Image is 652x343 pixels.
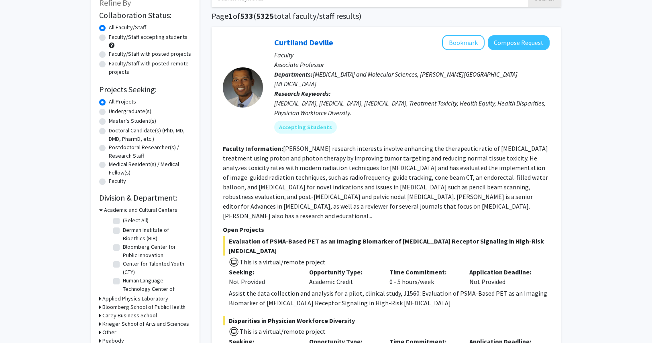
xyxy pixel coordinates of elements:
[383,267,464,286] div: 0 - 5 hours/week
[109,33,187,41] label: Faculty/Staff accepting students
[109,177,126,185] label: Faculty
[274,98,550,118] div: [MEDICAL_DATA], [MEDICAL_DATA], [MEDICAL_DATA], Treatment Toxicity, Health Equity, Health Dispari...
[6,307,34,337] iframe: Chat
[303,267,383,286] div: Academic Credit
[109,126,192,143] label: Doctoral Candidate(s) (PhD, MD, DMD, PharmD, etc.)
[274,121,337,134] mat-chip: Accepting Students
[309,267,377,277] p: Opportunity Type:
[240,11,253,21] span: 533
[123,216,149,225] label: (Select All)
[228,11,233,21] span: 1
[102,303,185,311] h3: Bloomberg School of Public Health
[442,35,485,50] button: Add Curtiland Deville to Bookmarks
[463,267,544,286] div: Not Provided
[274,89,331,97] b: Research Keywords:
[109,23,146,32] label: All Faculty/Staff
[99,193,192,203] h2: Division & Department:
[488,35,550,50] button: Compose Request to Curtiland Deville
[123,260,189,276] label: Center for Talented Youth (CTY)
[109,50,191,58] label: Faculty/Staff with posted projects
[223,144,548,220] fg-read-more: [PERSON_NAME] research interests involve enhancing the therapeutic ratio of [MEDICAL_DATA] treatm...
[239,258,326,266] span: This is a virtual/remote project
[274,70,518,88] span: [MEDICAL_DATA] and Molecular Sciences, [PERSON_NAME][GEOGRAPHIC_DATA][MEDICAL_DATA]
[469,267,538,277] p: Application Deadline:
[102,311,157,320] h3: Carey Business School
[102,328,116,337] h3: Other
[223,144,283,152] b: Faculty Information:
[229,277,297,286] div: Not Provided
[274,60,550,69] p: Associate Professor
[274,70,313,78] b: Departments:
[109,117,156,125] label: Master's Student(s)
[102,320,189,328] h3: Krieger School of Arts and Sciences
[239,327,326,335] span: This is a virtual/remote project
[99,85,192,94] h2: Projects Seeking:
[123,243,189,260] label: Bloomberg Center for Public Innovation
[274,50,550,60] p: Faculty
[274,37,333,47] a: Curtiland Deville
[123,226,189,243] label: Berman Institute of Bioethics (BIB)
[229,267,297,277] p: Seeking:
[109,97,136,106] label: All Projects
[99,10,192,20] h2: Collaboration Status:
[389,267,458,277] p: Time Commitment:
[109,59,192,76] label: Faculty/Staff with posted remote projects
[229,288,550,308] div: Assist the data collection and analysis for a pilot, clinical study, J1560: Evaluation of PSMA-Ba...
[102,294,168,303] h3: Applied Physics Laboratory
[109,143,192,160] label: Postdoctoral Researcher(s) / Research Staff
[212,11,561,21] h1: Page of ( total faculty/staff results)
[223,225,550,234] p: Open Projects
[256,11,274,21] span: 5325
[123,276,189,302] label: Human Language Technology Center of Excellence (HLTCOE)
[223,236,550,256] span: Evaluation of PSMA-Based PET as an Imaging Biomarker of [MEDICAL_DATA] Receptor Signaling in High...
[223,316,550,325] span: Disparities in Physician Workforce Diversity
[104,206,177,214] h3: Academic and Cultural Centers
[109,160,192,177] label: Medical Resident(s) / Medical Fellow(s)
[109,107,151,116] label: Undergraduate(s)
